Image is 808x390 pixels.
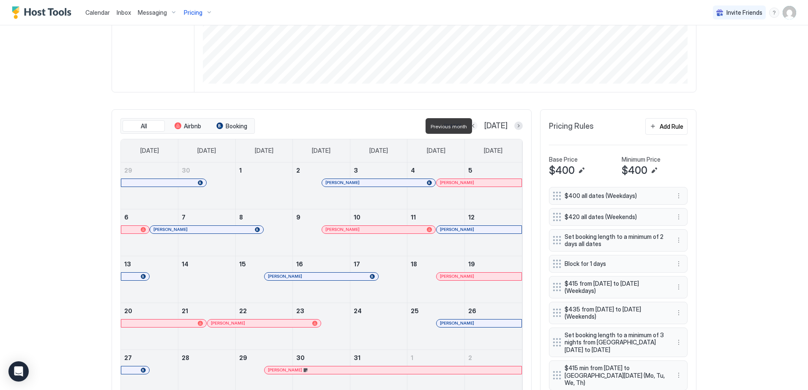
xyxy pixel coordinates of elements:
td: July 2, 2025 [293,162,350,209]
a: Thursday [361,139,396,162]
span: Airbnb [184,122,201,130]
a: July 13, 2025 [121,256,178,272]
div: menu [769,8,779,18]
span: $400 all dates (Weekdays) [565,192,665,200]
td: July 23, 2025 [293,303,350,349]
span: All [141,122,147,130]
span: [PERSON_NAME] [268,274,302,279]
button: Booking [210,120,253,132]
span: [DATE] [484,121,508,131]
div: [PERSON_NAME] [268,367,518,373]
td: July 22, 2025 [235,303,293,349]
a: July 9, 2025 [293,209,350,225]
a: July 2, 2025 [293,162,350,178]
button: More options [674,212,684,222]
a: June 29, 2025 [121,162,178,178]
a: July 12, 2025 [465,209,522,225]
td: July 17, 2025 [350,256,407,303]
a: Friday [418,139,454,162]
div: [PERSON_NAME] [440,180,518,185]
div: [PERSON_NAME] [211,320,317,326]
td: July 20, 2025 [121,303,178,349]
a: August 2, 2025 [465,350,522,366]
td: July 13, 2025 [121,256,178,303]
span: Previous month [431,123,467,130]
span: Invite Friends [726,9,762,16]
a: July 11, 2025 [407,209,464,225]
button: Airbnb [167,120,209,132]
div: Open Intercom Messenger [8,361,29,382]
td: July 24, 2025 [350,303,407,349]
a: July 19, 2025 [465,256,522,272]
a: July 5, 2025 [465,162,522,178]
td: July 3, 2025 [350,162,407,209]
td: July 9, 2025 [293,209,350,256]
div: [PERSON_NAME] [268,274,374,279]
span: 6 [124,214,128,221]
span: Pricing Rules [549,122,594,131]
span: [PERSON_NAME] [268,367,302,373]
span: 14 [182,260,188,268]
span: 18 [411,260,417,268]
span: 27 [124,354,132,361]
td: July 7, 2025 [178,209,236,256]
a: June 30, 2025 [178,162,235,178]
button: Next month [514,122,523,130]
td: July 11, 2025 [407,209,465,256]
span: Messaging [138,9,167,16]
a: July 22, 2025 [236,303,293,319]
span: $435 from [DATE] to [DATE] (Weekends) [565,306,665,320]
span: Inbox [117,9,131,16]
span: [PERSON_NAME] [440,180,474,185]
a: July 14, 2025 [178,256,235,272]
span: [PERSON_NAME] [325,180,360,185]
td: July 1, 2025 [235,162,293,209]
span: 29 [124,167,132,174]
button: Edit [649,165,659,176]
button: More options [674,191,684,201]
div: menu [674,259,684,269]
td: July 18, 2025 [407,256,465,303]
span: $400 [549,164,575,177]
div: menu [674,282,684,292]
a: Inbox [117,8,131,17]
span: 4 [411,167,415,174]
button: Edit [576,165,587,176]
td: July 5, 2025 [464,162,522,209]
a: Monday [189,139,224,162]
td: July 12, 2025 [464,209,522,256]
td: July 26, 2025 [464,303,522,349]
div: [PERSON_NAME] [325,180,432,185]
span: 28 [182,354,189,361]
span: [DATE] [427,147,445,154]
div: [PERSON_NAME] [440,274,518,279]
td: July 4, 2025 [407,162,465,209]
td: July 21, 2025 [178,303,236,349]
span: [DATE] [369,147,388,154]
a: Tuesday [246,139,282,162]
a: July 20, 2025 [121,303,178,319]
span: Base Price [549,156,578,163]
span: 12 [468,214,475,221]
span: 16 [296,260,303,268]
span: 29 [239,354,247,361]
a: July 8, 2025 [236,209,293,225]
a: August 1, 2025 [407,350,464,366]
div: menu [674,235,684,245]
div: menu [674,370,684,380]
a: Sunday [132,139,167,162]
button: Previous month [469,122,478,130]
span: 30 [182,167,190,174]
a: July 24, 2025 [350,303,407,319]
div: [PERSON_NAME] [440,320,518,326]
div: Host Tools Logo [12,6,75,19]
a: July 15, 2025 [236,256,293,272]
a: July 10, 2025 [350,209,407,225]
td: July 16, 2025 [293,256,350,303]
span: $415 from [DATE] to [DATE] (Weekdays) [565,280,665,295]
span: Minimum Price [622,156,661,163]
span: [PERSON_NAME] [325,227,360,232]
a: July 1, 2025 [236,162,293,178]
button: More options [674,370,684,380]
span: [DATE] [484,147,502,154]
